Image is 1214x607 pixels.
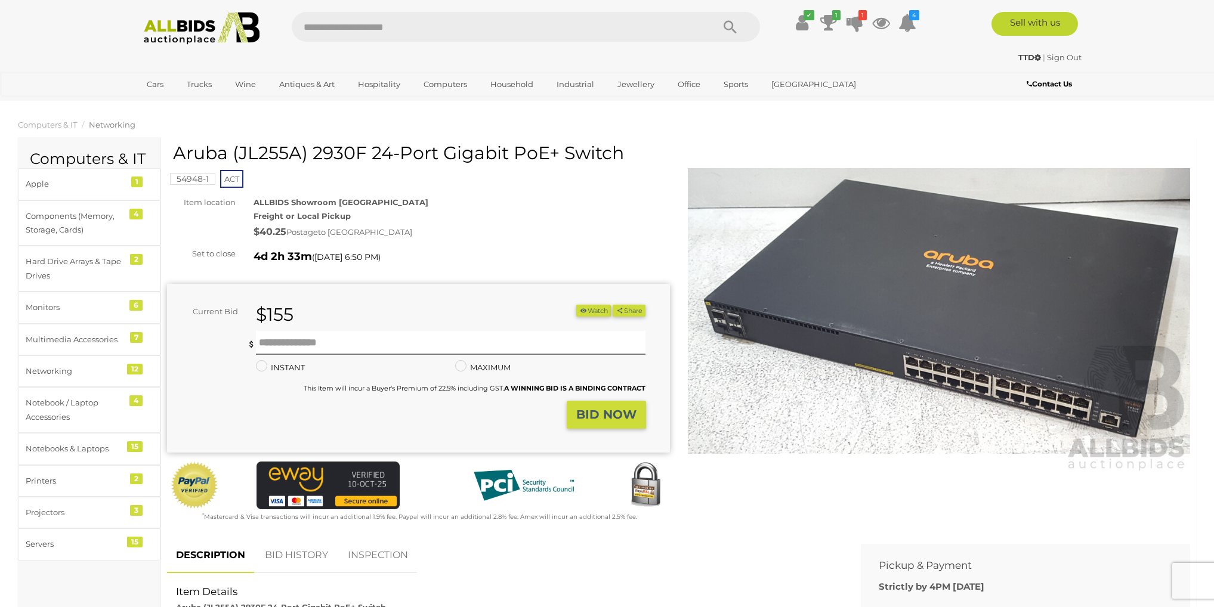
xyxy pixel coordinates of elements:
[26,333,124,346] div: Multimedia Accessories
[670,75,708,94] a: Office
[18,324,160,355] a: Multimedia Accessories 7
[26,396,124,424] div: Notebook / Laptop Accessories
[26,177,124,191] div: Apple
[991,12,1078,36] a: Sell with us
[304,384,645,392] small: This Item will incur a Buyer's Premium of 22.5% including GST.
[312,252,381,262] span: ( )
[898,12,916,33] a: 4
[576,305,611,317] button: Watch
[716,75,756,94] a: Sports
[271,75,342,94] a: Antiques & Art
[256,361,305,374] label: INSTANT
[1047,52,1082,62] a: Sign Out
[129,209,143,219] div: 4
[549,75,602,94] a: Industrial
[127,441,143,452] div: 15
[18,168,160,200] a: Apple 1
[254,211,351,221] strong: Freight or Local Pickup
[804,10,814,20] i: ✔
[567,401,646,429] button: BID NOW
[339,538,417,573] a: INSPECTION
[129,395,143,406] div: 4
[254,197,428,207] strong: ALLBIDS Showroom [GEOGRAPHIC_DATA]
[350,75,408,94] a: Hospitality
[18,497,160,528] a: Projectors 3
[879,560,1154,571] h2: Pickup & Payment
[158,247,245,261] div: Set to close
[18,292,160,323] a: Monitors 6
[1018,52,1041,62] strong: TTD
[26,537,124,551] div: Servers
[26,474,124,488] div: Printers
[909,10,919,20] i: 4
[1027,79,1072,88] b: Contact Us
[700,12,760,42] button: Search
[130,473,143,484] div: 2
[18,120,77,129] a: Computers & IT
[130,254,143,265] div: 2
[1043,52,1045,62] span: |
[256,303,294,326] strong: $155
[793,12,811,33] a: ✔
[129,300,143,311] div: 6
[879,581,984,592] b: Strictly by 4PM [DATE]
[18,200,160,246] a: Components (Memory, Storage, Cards) 4
[26,364,124,378] div: Networking
[167,538,254,573] a: DESCRIPTION
[26,301,124,314] div: Monitors
[137,12,267,45] img: Allbids.com.au
[220,170,243,188] span: ACT
[764,75,864,94] a: [GEOGRAPHIC_DATA]
[18,355,160,387] a: Networking 12
[254,250,312,263] strong: 4d 2h 33m
[176,586,834,597] h2: Item Details
[318,227,412,237] span: to [GEOGRAPHIC_DATA]
[254,226,286,237] strong: $40.25
[131,176,143,187] div: 1
[314,252,378,262] span: [DATE] 6:50 PM
[179,75,220,94] a: Trucks
[30,151,149,168] h2: Computers & IT
[26,506,124,519] div: Projectors
[455,361,511,374] label: MAXIMUM
[18,465,160,497] a: Printers 2
[167,305,247,318] div: Current Bid
[18,246,160,292] a: Hard Drive Arrays & Tape Drives 2
[622,462,669,509] img: Secured by Rapid SSL
[18,387,160,433] a: Notebook / Laptop Accessories 4
[846,12,864,33] a: 1
[202,513,637,521] small: Mastercard & Visa transactions will incur an additional 1.9% fee. Paypal will incur an additional...
[127,537,143,547] div: 15
[832,10,841,20] i: 1
[26,255,124,283] div: Hard Drive Arrays & Tape Drives
[1027,78,1075,91] a: Contact Us
[170,173,215,185] mark: 54948-1
[89,120,135,129] a: Networking
[254,224,669,241] div: Postage
[26,209,124,237] div: Components (Memory, Storage, Cards)
[256,538,337,573] a: BID HISTORY
[227,75,264,94] a: Wine
[576,305,611,317] li: Watch this item
[170,174,215,184] a: 54948-1
[610,75,662,94] a: Jewellery
[483,75,541,94] a: Household
[173,143,667,163] h1: Aruba (JL255A) 2930F 24-Port Gigabit PoE+ Switch
[158,196,245,209] div: Item location
[127,364,143,374] div: 12
[170,462,219,509] img: Official PayPal Seal
[18,433,160,464] a: Notebooks & Laptops 15
[130,505,143,516] div: 3
[688,149,1191,473] img: Aruba (JL255A) 2930F 24-Port Gigabit PoE+ Switch
[576,407,637,422] strong: BID NOW
[139,75,171,94] a: Cars
[416,75,475,94] a: Computers
[257,462,400,509] img: eWAY Payment Gateway
[18,528,160,560] a: Servers 15
[613,305,645,317] button: Share
[26,442,124,456] div: Notebooks & Laptops
[464,462,583,509] img: PCI DSS compliant
[858,10,867,20] i: 1
[820,12,838,33] a: 1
